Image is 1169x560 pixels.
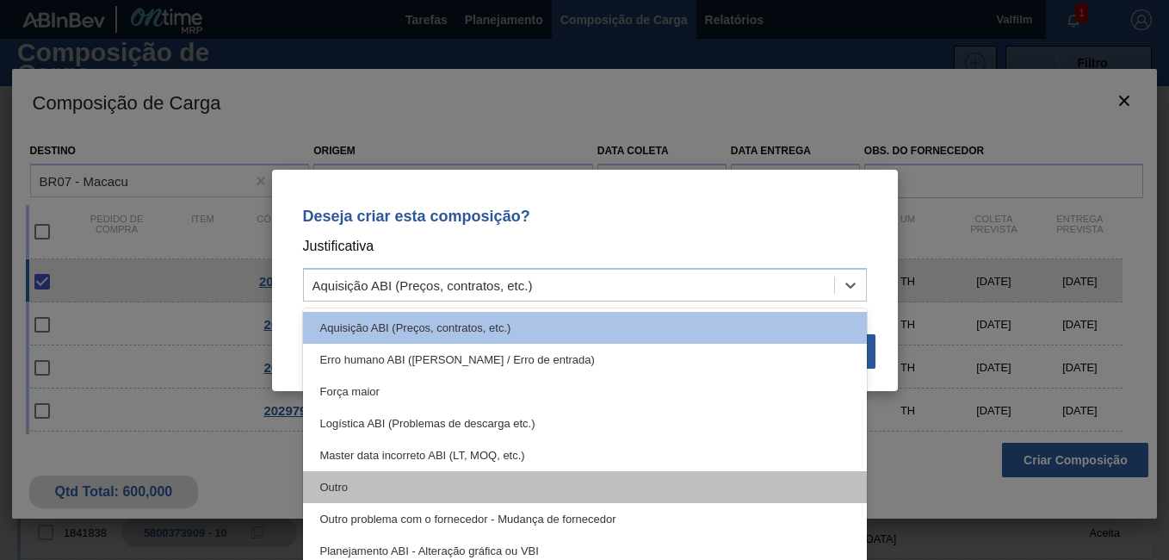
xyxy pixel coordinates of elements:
[303,439,867,471] div: Master data incorreto ABI (LT, MOQ, etc.)
[303,408,867,439] div: Logística ABI (Problemas de descarga etc.)
[303,344,867,376] div: Erro humano ABI ([PERSON_NAME] / Erro de entrada)
[312,277,533,292] div: Aquisição ABI (Preços, contratos, etc.)
[303,503,867,535] div: Outro problema com o fornecedor - Mudança de fornecedor
[303,312,867,344] div: Aquisição ABI (Preços, contratos, etc.)
[303,235,867,258] p: Justificativa
[303,471,867,503] div: Outro
[303,208,867,225] p: Deseja criar esta composição?
[303,376,867,408] div: Força maior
